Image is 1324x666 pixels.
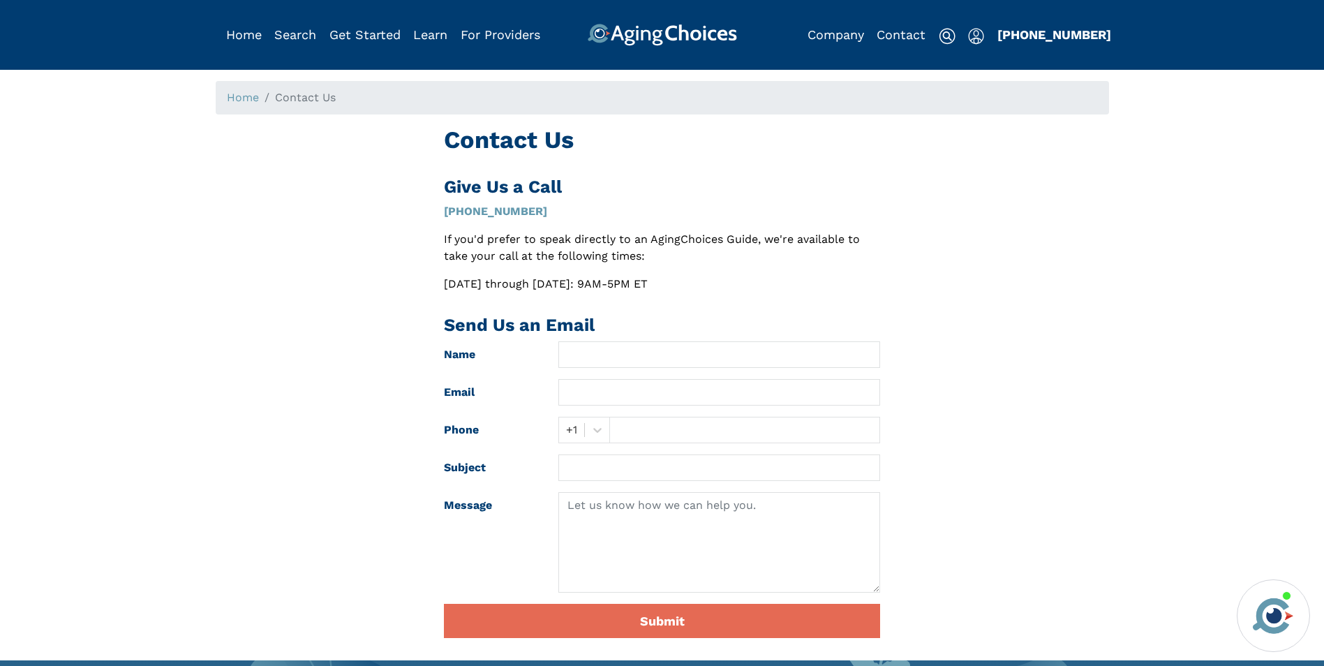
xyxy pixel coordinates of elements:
[444,276,880,293] p: [DATE] through [DATE]: 9AM-5PM ET
[444,205,547,218] a: [PHONE_NUMBER]
[274,27,316,42] a: Search
[275,91,336,104] span: Contact Us
[444,315,880,336] h2: Send Us an Email
[461,27,540,42] a: For Providers
[587,24,736,46] img: AgingChoices
[1249,592,1297,639] img: avatar
[433,417,548,443] label: Phone
[444,231,880,265] p: If you'd prefer to speak directly to an AgingChoices Guide, we're available to take your call at ...
[329,27,401,42] a: Get Started
[968,24,984,46] div: Popover trigger
[413,27,447,42] a: Learn
[433,379,548,406] label: Email
[227,91,259,104] a: Home
[877,27,925,42] a: Contact
[939,28,955,45] img: search-icon.svg
[997,27,1111,42] a: [PHONE_NUMBER]
[808,27,864,42] a: Company
[216,81,1109,114] nav: breadcrumb
[274,24,316,46] div: Popover trigger
[433,492,548,593] label: Message
[444,177,880,198] h2: Give Us a Call
[433,341,548,368] label: Name
[433,454,548,481] label: Subject
[444,604,880,638] button: Submit
[444,126,880,154] h1: Contact Us
[968,28,984,45] img: user-icon.svg
[226,27,262,42] a: Home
